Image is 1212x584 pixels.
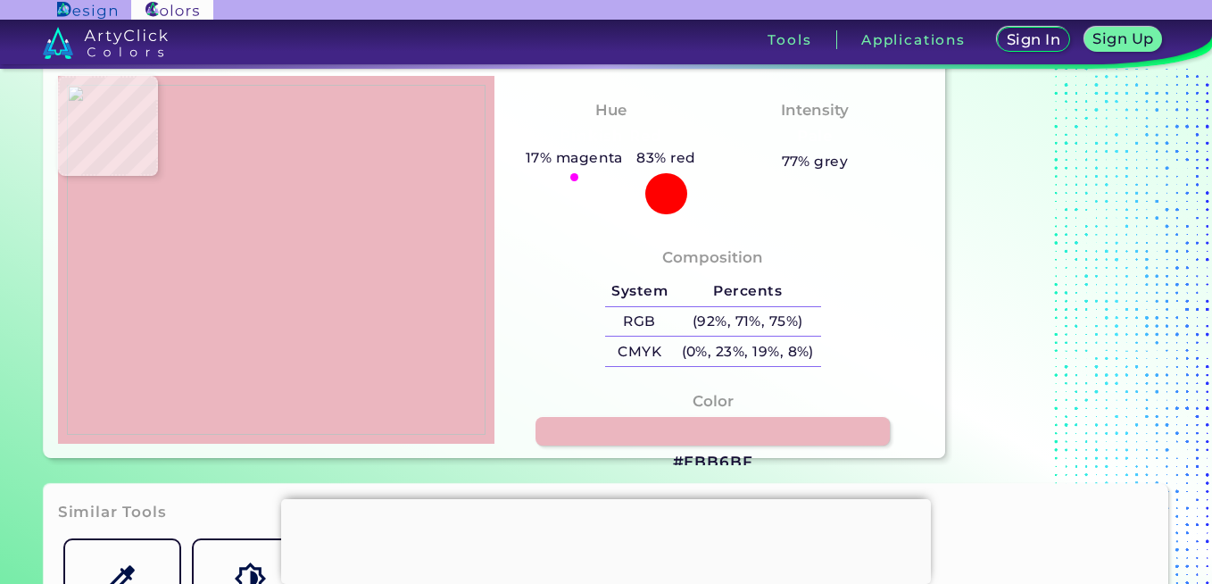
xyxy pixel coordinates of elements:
h5: CMYK [605,337,675,366]
h5: Sign Up [1096,32,1151,46]
h5: 77% grey [782,150,849,173]
h3: Pinkish Red [552,126,669,147]
h5: 17% magenta [519,146,630,170]
h5: Percents [675,277,821,306]
a: Sign In [1000,29,1067,51]
h5: RGB [605,307,675,337]
img: ArtyClick Design logo [57,2,117,19]
img: 61ad3345-4ab1-4596-ab44-3e13d1b24d20 [67,85,486,436]
h4: Composition [662,245,763,271]
h5: 83% red [630,146,703,170]
h3: #EBB6BF [673,452,753,473]
h3: Applications [861,33,966,46]
h4: Intensity [781,97,849,123]
h3: Pale [789,126,840,147]
img: logo_artyclick_colors_white.svg [43,27,169,59]
a: Sign Up [1088,29,1158,51]
h5: (92%, 71%, 75%) [675,307,821,337]
h4: Color [693,388,734,414]
h3: Similar Tools [58,502,167,523]
h3: Tools [768,33,811,46]
h5: Sign In [1009,33,1058,46]
h5: System [605,277,675,306]
h4: Hue [595,97,627,123]
h5: (0%, 23%, 19%, 8%) [675,337,821,366]
iframe: Advertisement [281,499,931,580]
